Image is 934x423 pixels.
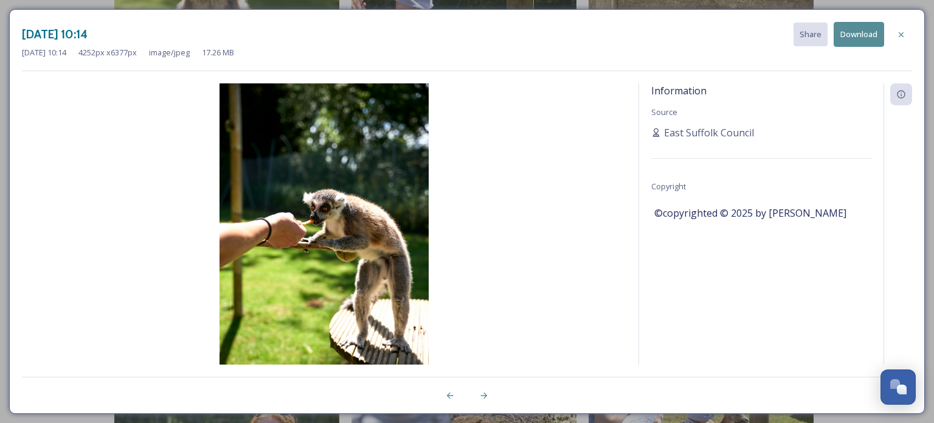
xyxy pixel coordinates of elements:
span: [DATE] 10:14 [22,47,66,58]
span: East Suffolk Council [664,125,754,140]
span: 4252 px x 6377 px [78,47,137,58]
button: Share [794,23,828,46]
span: Information [651,84,707,97]
h3: [DATE] 10:14 [22,26,88,43]
span: Copyright [651,181,686,192]
button: Download [834,22,884,47]
span: ©copyrighted © 2025 by [PERSON_NAME] [654,206,846,220]
span: Source [651,107,677,117]
span: 17.26 MB [202,47,234,58]
span: image/jpeg [149,47,190,58]
button: Open Chat [880,369,916,405]
img: ESC_place%20branding_0625_L1170396_high%20res.jpg [22,83,626,397]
